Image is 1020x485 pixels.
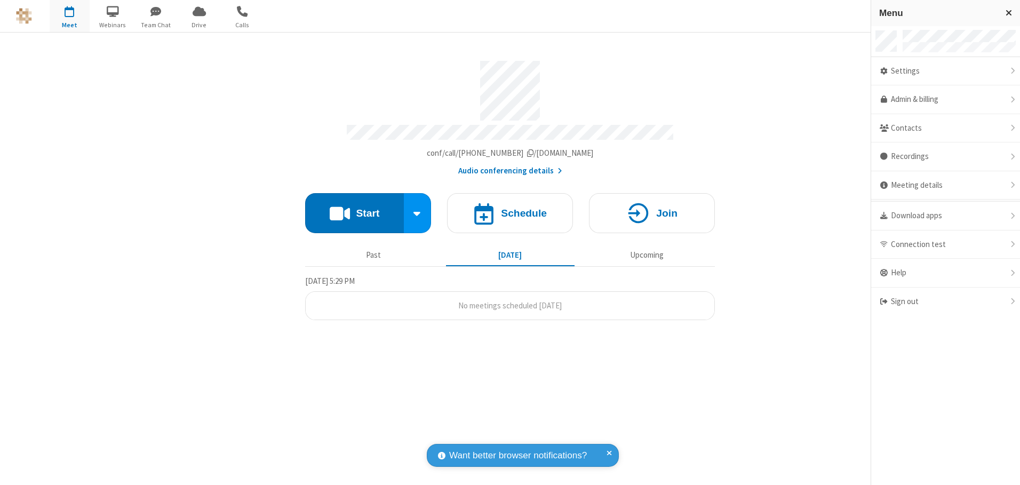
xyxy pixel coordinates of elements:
button: Start [305,193,404,233]
span: Meet [50,20,90,30]
span: Drive [179,20,219,30]
span: Webinars [93,20,133,30]
h3: Menu [879,8,996,18]
div: Connection test [871,230,1020,259]
div: Download apps [871,202,1020,230]
div: Meeting details [871,171,1020,200]
button: Upcoming [583,245,711,265]
h4: Start [356,208,379,218]
button: [DATE] [446,245,575,265]
button: Past [309,245,438,265]
section: Account details [305,53,715,177]
div: Help [871,259,1020,288]
span: Copy my meeting room link [427,148,594,158]
div: Sign out [871,288,1020,316]
img: QA Selenium DO NOT DELETE OR CHANGE [16,8,32,24]
span: Team Chat [136,20,176,30]
section: Today's Meetings [305,275,715,321]
h4: Join [656,208,678,218]
div: Contacts [871,114,1020,143]
button: Copy my meeting room linkCopy my meeting room link [427,147,594,160]
span: [DATE] 5:29 PM [305,276,355,286]
button: Schedule [447,193,573,233]
span: Want better browser notifications? [449,449,587,463]
span: No meetings scheduled [DATE] [458,300,562,311]
a: Admin & billing [871,85,1020,114]
div: Settings [871,57,1020,86]
button: Join [589,193,715,233]
span: Calls [222,20,262,30]
button: Audio conferencing details [458,165,562,177]
h4: Schedule [501,208,547,218]
div: Start conference options [404,193,432,233]
div: Recordings [871,142,1020,171]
